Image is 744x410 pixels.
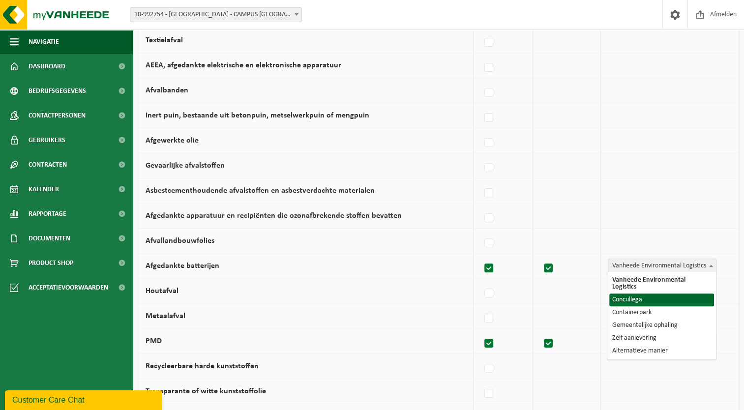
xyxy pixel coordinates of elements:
[29,128,65,152] span: Gebruikers
[146,61,341,69] label: AEEA, afgedankte elektrische en elektronische apparatuur
[608,259,716,273] span: Vanheede Environmental Logistics
[29,152,67,177] span: Contracten
[5,388,164,410] iframe: chat widget
[29,251,73,275] span: Product Shop
[146,187,375,195] label: Asbestcementhoudende afvalstoffen en asbestverdachte materialen
[29,177,59,202] span: Kalender
[609,274,714,293] li: Vanheede Environmental Logistics
[146,262,219,270] label: Afgedankte batterijen
[29,226,70,251] span: Documenten
[146,212,402,220] label: Afgedankte apparatuur en recipiënten die ozonafbrekende stoffen bevatten
[146,112,369,119] label: Inert puin, bestaande uit betonpuin, metselwerkpuin of mengpuin
[146,337,162,345] label: PMD
[609,319,714,332] li: Gemeentelijke ophaling
[29,79,86,103] span: Bedrijfsgegevens
[130,7,302,22] span: 10-992754 - OLVC ZOTTEGEM - CAMPUS GROTENBERGE - ZOTTEGEM
[146,36,183,44] label: Textielafval
[146,362,259,370] label: Recycleerbare harde kunststoffen
[130,8,301,22] span: 10-992754 - OLVC ZOTTEGEM - CAMPUS GROTENBERGE - ZOTTEGEM
[146,387,266,395] label: Transparante of witte kunststoffolie
[146,162,225,170] label: Gevaarlijke afvalstoffen
[146,237,214,245] label: Afvallandbouwfolies
[146,137,199,145] label: Afgewerkte olie
[29,202,66,226] span: Rapportage
[29,103,86,128] span: Contactpersonen
[608,259,716,273] span: Vanheede Environmental Logistics
[146,87,188,94] label: Afvalbanden
[146,312,185,320] label: Metaalafval
[29,54,65,79] span: Dashboard
[609,293,714,306] li: Concullega
[609,332,714,345] li: Zelf aanlevering
[29,275,108,300] span: Acceptatievoorwaarden
[29,29,59,54] span: Navigatie
[146,287,179,295] label: Houtafval
[609,306,714,319] li: Containerpark
[609,345,714,357] li: Alternatieve manier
